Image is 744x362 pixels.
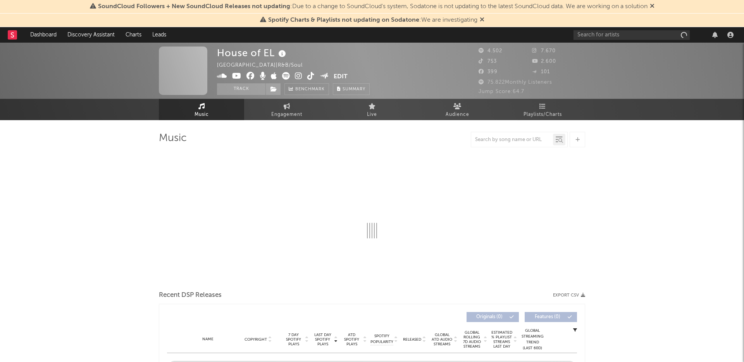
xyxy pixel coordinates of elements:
span: Engagement [271,110,302,119]
span: Recent DSP Releases [159,291,222,300]
span: Benchmark [295,85,325,94]
span: Last Day Spotify Plays [312,333,333,346]
a: Discovery Assistant [62,27,120,43]
a: Audience [415,99,500,120]
span: 75.822 Monthly Listeners [479,80,552,85]
span: Jump Score: 64.7 [479,89,524,94]
a: Engagement [244,99,329,120]
a: Live [329,99,415,120]
span: Global Rolling 7D Audio Streams [461,330,482,349]
button: Export CSV [553,293,585,298]
button: Features(0) [525,312,577,322]
span: Summary [343,87,365,91]
span: Released [403,337,421,342]
span: : We are investigating [268,17,477,23]
span: Originals ( 0 ) [472,315,507,319]
div: House of EL [217,47,288,59]
span: 7 Day Spotify Plays [283,333,304,346]
a: Playlists/Charts [500,99,585,120]
a: Charts [120,27,147,43]
span: : Due to a change to SoundCloud's system, Sodatone is not updating to the latest SoundCloud data.... [98,3,648,10]
button: Track [217,83,265,95]
button: Originals(0) [467,312,519,322]
span: 101 [532,69,550,74]
span: Dismiss [650,3,654,10]
span: 399 [479,69,498,74]
span: Music [195,110,209,119]
span: Estimated % Playlist Streams Last Day [491,330,512,349]
span: 7.670 [532,48,556,53]
span: Features ( 0 ) [530,315,565,319]
span: Audience [446,110,469,119]
a: Dashboard [25,27,62,43]
span: SoundCloud Followers + New SoundCloud Releases not updating [98,3,290,10]
button: Summary [333,83,370,95]
span: 4.502 [479,48,502,53]
div: Name [183,336,233,342]
div: [GEOGRAPHIC_DATA] | R&B/Soul [217,61,312,70]
span: Live [367,110,377,119]
span: Copyright [245,337,267,342]
a: Music [159,99,244,120]
span: ATD Spotify Plays [341,333,362,346]
button: Edit [334,72,348,82]
a: Leads [147,27,172,43]
span: 2.600 [532,59,556,64]
span: Spotify Popularity [370,333,393,345]
input: Search by song name or URL [471,137,553,143]
span: Global ATD Audio Streams [431,333,453,346]
span: 753 [479,59,497,64]
span: Dismiss [480,17,484,23]
span: Playlists/Charts [524,110,562,119]
div: Global Streaming Trend (Last 60D) [521,328,544,351]
span: Spotify Charts & Playlists not updating on Sodatone [268,17,419,23]
a: Benchmark [284,83,329,95]
input: Search for artists [573,30,690,40]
